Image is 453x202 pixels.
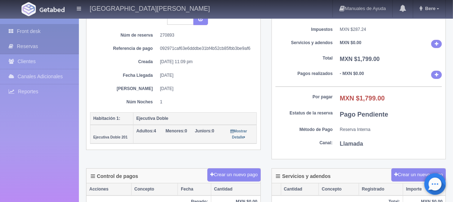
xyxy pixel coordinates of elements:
[93,116,120,121] b: Habitación 1:
[136,128,154,133] strong: Adultos:
[160,99,251,105] dd: 1
[231,129,247,139] small: Mostrar Detalle
[275,110,333,116] dt: Estatus de la reserva
[231,128,247,140] a: Mostrar Detalle
[275,40,333,46] dt: Servicios y adendos
[340,95,385,102] b: MXN $1,799.00
[95,72,153,79] dt: Fecha Llegada
[340,71,364,76] b: - MXN $0.00
[95,86,153,92] dt: [PERSON_NAME]
[160,59,251,65] dd: [DATE] 11:09 pm
[275,94,333,100] dt: Por pagar
[319,183,359,196] th: Concepto
[275,127,333,133] dt: Método de Pago
[195,128,214,133] span: 0
[276,174,331,179] h4: Servicios y adendos
[95,32,153,38] dt: Núm de reserva
[340,141,363,147] b: Llamada
[166,128,187,133] span: 0
[359,183,403,196] th: Registrado
[93,135,128,139] small: Ejecutiva Doble 201
[39,7,65,12] img: Getabed
[91,174,138,179] h4: Control de pagos
[95,59,153,65] dt: Creada
[160,72,251,79] dd: [DATE]
[133,112,257,125] th: Ejecutiva Doble
[275,71,333,77] dt: Pagos realizados
[131,183,178,196] th: Concepto
[86,183,131,196] th: Acciones
[90,4,210,13] h4: [GEOGRAPHIC_DATA][PERSON_NAME]
[166,128,185,133] strong: Menores:
[340,127,442,133] dd: Reserva Interna
[160,32,251,38] dd: 270893
[22,2,36,16] img: Getabed
[391,168,446,182] button: Crear un nuevo cargo
[195,128,212,133] strong: Juniors:
[275,55,333,61] dt: Total
[275,140,333,146] dt: Canal:
[136,128,156,133] span: 4
[281,183,319,196] th: Cantidad
[275,27,333,33] dt: Impuestos
[340,40,362,45] b: MXN $0.00
[95,99,153,105] dt: Núm Noches
[340,27,442,33] dd: MXN $287.24
[160,46,251,52] dd: 092971caf63e6dddbe31bf4b52cb85fbb3be9af6
[211,183,260,196] th: Cantidad
[95,46,153,52] dt: Referencia de pago
[340,111,388,118] b: Pago Pendiente
[207,168,260,182] button: Crear un nuevo pago
[403,183,445,196] th: Importe
[160,86,251,92] dd: [DATE]
[340,56,380,62] b: MXN $1,799.00
[178,183,211,196] th: Fecha
[423,6,435,11] span: Bere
